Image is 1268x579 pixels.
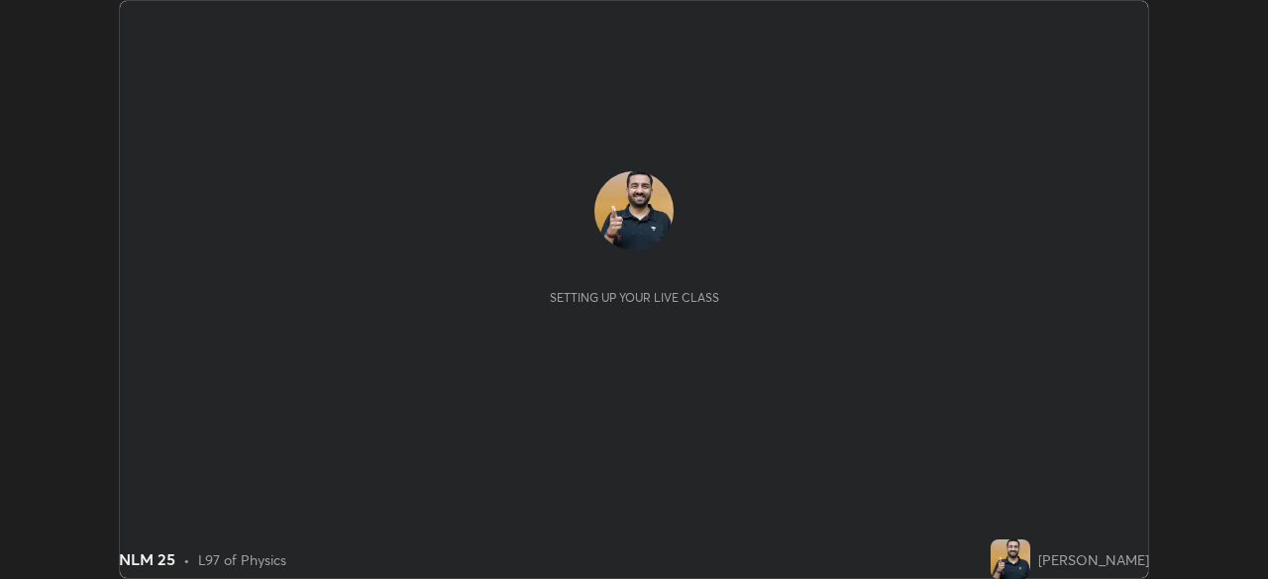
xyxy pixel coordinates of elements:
[1038,549,1149,570] div: [PERSON_NAME]
[183,549,190,570] div: •
[198,549,286,570] div: L97 of Physics
[594,171,674,250] img: ff9b44368b1746629104e40f292850d8.jpg
[119,547,175,571] div: NLM 25
[550,290,719,305] div: Setting up your live class
[991,539,1030,579] img: ff9b44368b1746629104e40f292850d8.jpg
